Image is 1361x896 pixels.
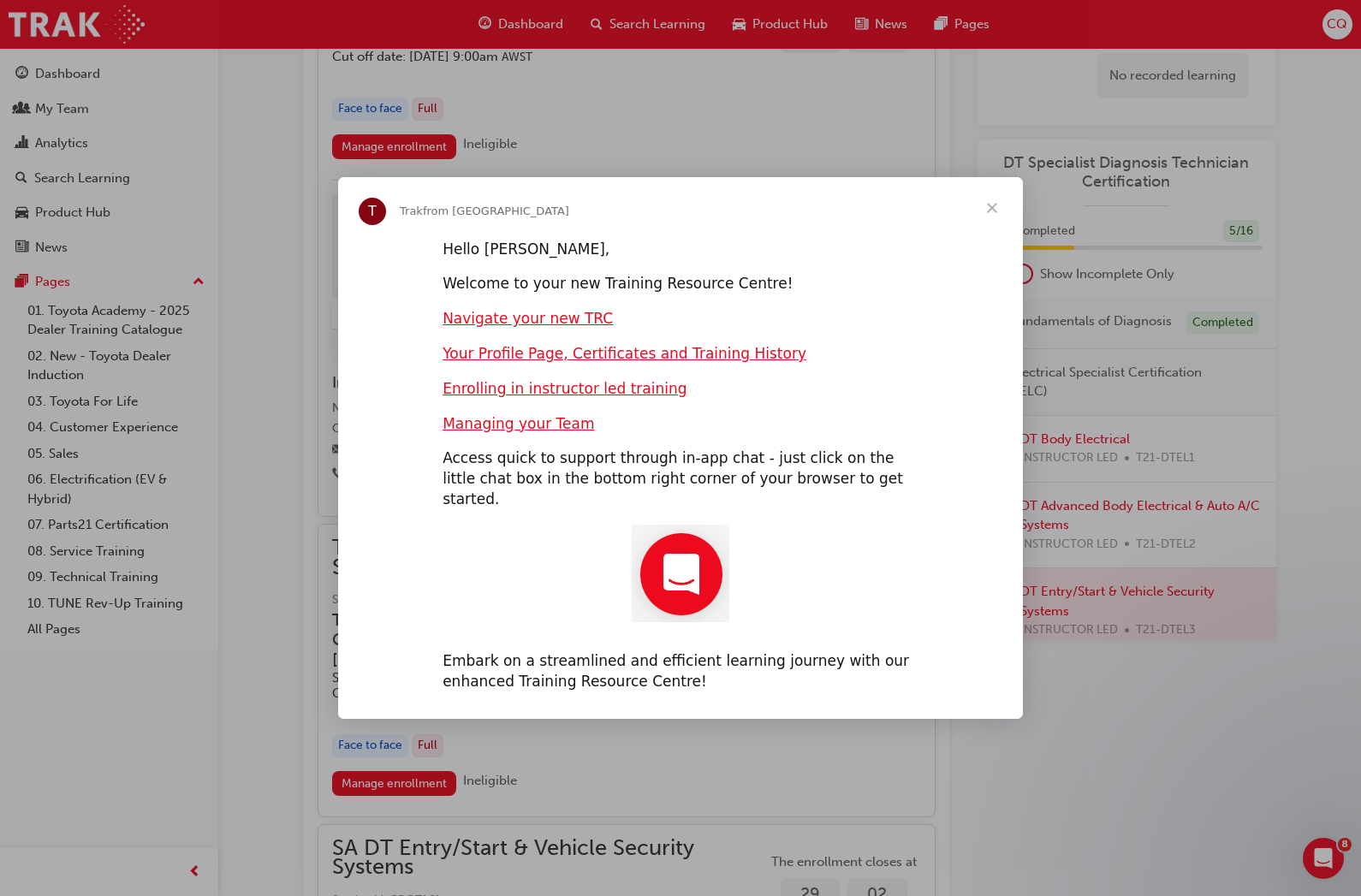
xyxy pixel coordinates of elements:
[443,448,918,509] div: Access quick to support through in-app chat - just click on the little chat box in the bottom rig...
[400,205,423,217] span: Trak
[961,177,1023,239] span: Close
[443,380,686,397] a: Enrolling in instructor led training
[443,274,918,294] div: Welcome to your new Training Resource Centre!
[443,651,918,692] div: Embark on a streamlined and efficient learning journey with our enhanced Training Resource Centre!
[443,240,918,260] div: Hello [PERSON_NAME],
[443,345,806,362] a: Your Profile Page, Certificates and Training History
[359,198,386,225] div: Profile image for Trak
[423,205,569,217] span: from [GEOGRAPHIC_DATA]
[443,415,594,432] a: Managing your Team
[443,310,613,327] a: Navigate your new TRC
